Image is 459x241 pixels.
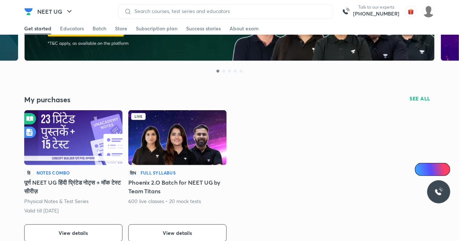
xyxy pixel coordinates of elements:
[93,23,106,34] a: Batch
[24,178,123,195] h5: पूर्ण NEET UG हिंदी प्रिंटेड नोट्स + मॉक टेस्ट सीरीज़
[115,25,127,32] div: Store
[24,23,51,34] a: Get started
[128,178,227,195] h5: Phoenix 2.O Batch for NEET UG by Team Titans
[415,163,450,176] a: Ai Doubts
[128,198,201,205] p: 600 live classes • 20 mock tests
[131,113,146,120] div: Live
[24,110,123,165] img: Batch Thumbnail
[24,25,51,32] div: Get started
[405,6,417,17] img: avatar
[229,23,259,34] a: About exam
[128,110,227,165] img: Batch Thumbnail
[132,8,327,14] input: Search courses, test series and educators
[128,169,138,176] p: हिN
[353,4,399,10] p: Talk to our experts
[427,167,446,172] span: Ai Doubts
[136,25,177,32] div: Subscription plan
[136,23,177,34] a: Subscription plan
[141,169,176,176] h6: Full Syllabus
[60,25,84,32] div: Educators
[59,229,88,237] span: View details
[33,4,78,19] button: NEET UG
[410,96,431,101] span: SEE ALL
[353,10,399,17] a: [PHONE_NUMBER]
[229,25,259,32] div: About exam
[419,167,425,172] img: Icon
[24,169,34,176] p: हि
[186,25,221,32] div: Success stories
[186,23,221,34] a: Success stories
[434,188,443,196] img: ttu
[24,7,33,16] img: Company Logo
[24,95,229,104] h4: My purchases
[406,93,435,104] button: SEE ALL
[163,229,192,237] span: View details
[339,4,353,19] img: call-us
[60,23,84,34] a: Educators
[24,198,89,205] p: Physical Notes & Test Series
[422,5,435,18] img: L r Panwar
[93,25,106,32] div: Batch
[24,207,59,214] p: Valid till [DATE]
[115,23,127,34] a: Store
[37,169,70,176] h6: Notes Combo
